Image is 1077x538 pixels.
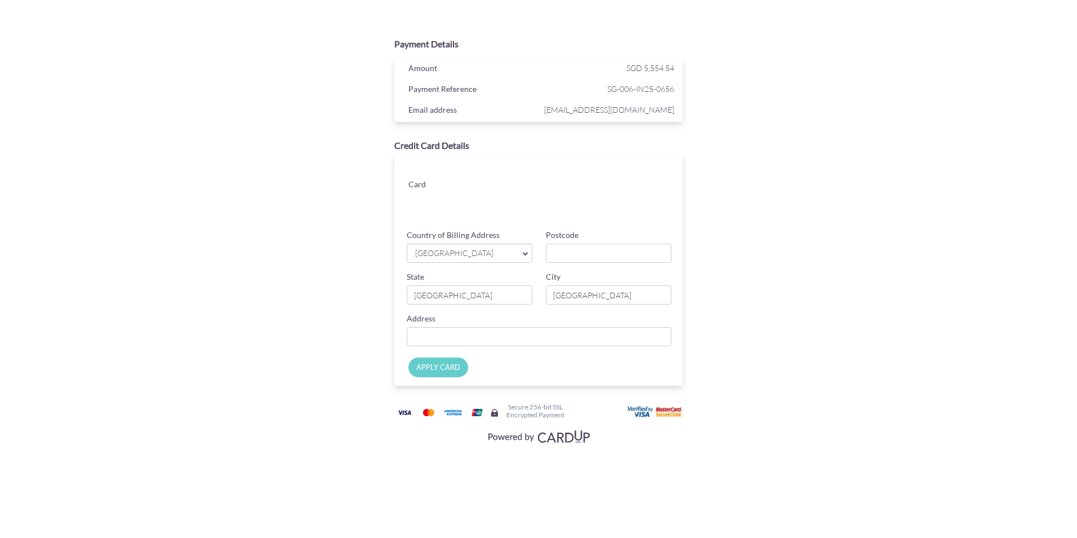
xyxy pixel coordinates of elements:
[490,408,499,417] img: Secure lock
[466,405,488,420] img: Union Pay
[407,313,435,324] label: Address
[479,166,673,186] iframe: Secure card number input frame
[400,61,541,78] div: Amount
[407,244,532,263] a: [GEOGRAPHIC_DATA]
[541,82,674,96] span: SG-006-IN25-0656
[417,405,440,420] img: Mastercard
[407,230,500,241] label: Country of Billing Address
[408,358,468,377] input: APPLY CARD
[400,177,470,194] div: Card
[400,103,541,120] div: Email address
[546,271,560,283] label: City
[479,191,575,211] iframe: Secure card expiration date input frame
[482,426,595,447] img: Visa, Mastercard
[576,191,672,211] iframe: Secure card security code input frame
[394,38,683,51] div: Payment Details
[394,139,683,152] div: Credit Card Details
[442,405,464,420] img: American Express
[400,82,541,99] div: Payment Reference
[407,271,424,283] label: State
[626,63,674,73] span: SGD 5,554.54
[393,405,416,420] img: Visa
[414,248,514,259] span: [GEOGRAPHIC_DATA]
[541,103,674,117] span: [EMAIL_ADDRESS][DOMAIN_NAME]
[506,403,564,418] h6: Secure 256-bit SSL Encrypted Payment
[627,406,684,418] img: User card
[546,230,578,241] label: Postcode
